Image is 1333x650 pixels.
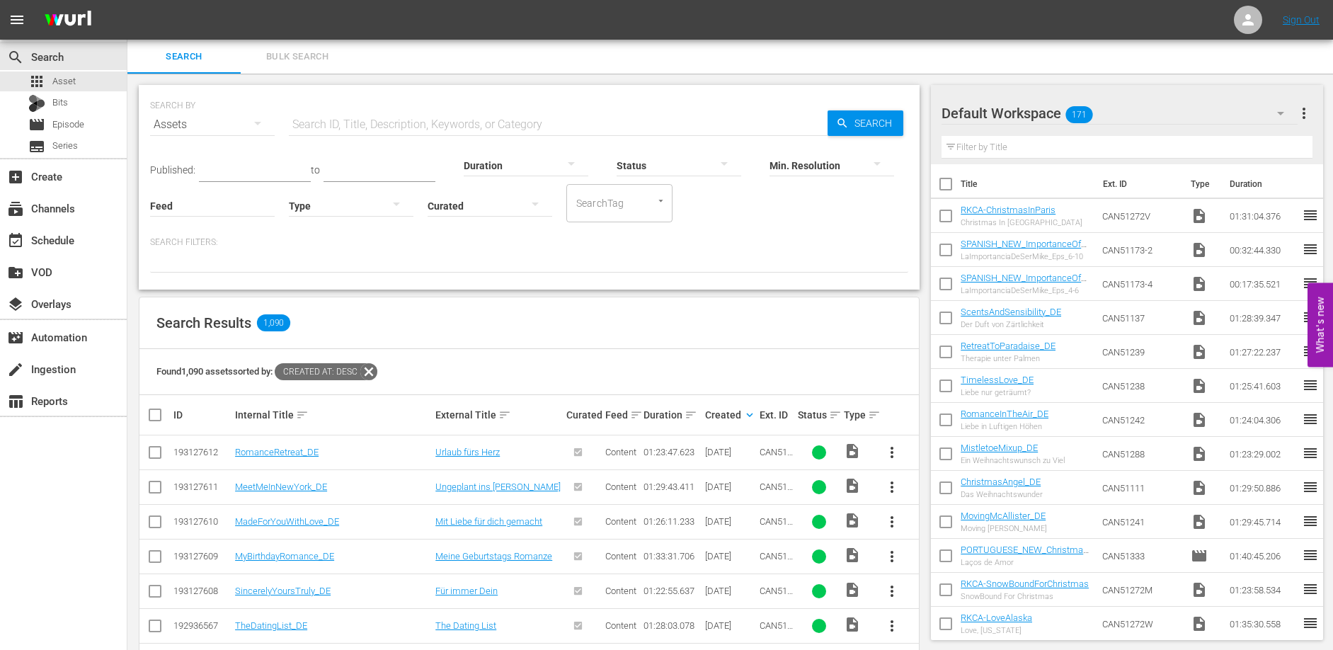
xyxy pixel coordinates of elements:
[150,164,195,176] span: Published:
[961,354,1055,363] div: Therapie unter Palmen
[1302,411,1319,428] span: reorder
[235,447,319,457] a: RomanceRetreat_DE
[28,138,45,155] span: Series
[136,49,232,65] span: Search
[849,110,903,136] span: Search
[296,409,309,421] span: sort
[1097,471,1185,505] td: CAN51111
[844,581,861,598] span: Video
[1302,343,1319,360] span: reorder
[1097,335,1185,369] td: CAN51239
[1097,199,1185,233] td: CAN51272V
[605,516,636,527] span: Content
[605,481,636,492] span: Content
[875,435,909,469] button: more_vert
[435,586,498,596] a: Für immer Dein
[1224,539,1302,573] td: 01:40:45.206
[1097,301,1185,335] td: CAN51137
[156,314,251,331] span: Search Results
[760,409,794,421] div: Ext. ID
[7,169,24,186] span: Create
[34,4,102,37] img: ans4CAIJ8jUAAAAAAAAAAAAAAAAAAAAAAAAgQb4GAAAAAAAAAAAAAAAAAAAAAAAAJMjXAAAAAAAAAAAAAAAAAAAAAAAAgAT5G...
[961,375,1034,385] a: TimelessLove_DE
[1283,14,1320,25] a: Sign Out
[1224,233,1302,267] td: 00:32:44.330
[1224,471,1302,505] td: 01:29:50.886
[1191,207,1208,224] span: Video
[257,314,290,331] span: 1,090
[1302,581,1319,598] span: reorder
[961,252,1091,261] div: LaImportanciaDeSerMike_Eps_6-10
[798,406,840,423] div: Status
[235,586,331,596] a: SincerelyYoursTruly_DE
[961,422,1048,431] div: Liebe in Luftigen Höhen
[705,551,755,561] div: [DATE]
[961,341,1055,351] a: RetreatToParadaise_DE
[705,481,755,492] div: [DATE]
[1224,607,1302,641] td: 01:35:30.558
[1191,343,1208,360] span: Video
[173,516,231,527] div: 193127610
[28,116,45,133] span: movie
[173,447,231,457] div: 193127612
[705,447,755,457] div: [DATE]
[235,620,307,631] a: TheDatingList_DE
[883,617,900,634] span: more_vert
[566,409,600,421] div: Curated
[643,481,701,492] div: 01:29:43.411
[1308,283,1333,367] button: Open Feedback Widget
[150,236,908,249] p: Search Filters:
[844,616,861,633] span: Video
[52,74,76,89] span: Asset
[1094,164,1182,204] th: Ext. ID
[1097,403,1185,437] td: CAN51242
[961,388,1034,397] div: Liebe nur geträumt?
[705,586,755,596] div: [DATE]
[1097,505,1185,539] td: CAN51241
[875,540,909,574] button: more_vert
[7,296,24,313] span: Overlays
[1295,105,1312,122] span: more_vert
[844,547,861,564] span: Video
[705,516,755,527] div: [DATE]
[1191,411,1208,428] span: Video
[961,273,1087,294] a: SPANISH_NEW_ImportanceOfBeingMike_Eps_4-6
[961,239,1087,260] a: SPANISH_NEW_ImportanceOfBeingMike_Eps_6-10
[961,205,1055,215] a: RKCA-ChristmasInParis
[7,329,24,346] span: Automation
[1097,369,1185,403] td: CAN51238
[1097,233,1185,267] td: CAN51173-2
[1191,615,1208,632] span: Video
[643,586,701,596] div: 01:22:55.637
[1302,207,1319,224] span: reorder
[1191,309,1208,326] span: Video
[605,620,636,631] span: Content
[760,620,793,642] span: CAN51289AC
[1191,241,1208,258] span: Video
[1224,573,1302,607] td: 01:23:58.534
[1191,275,1208,292] span: Video
[52,96,68,110] span: Bits
[1097,539,1185,573] td: CAN51333
[173,586,231,596] div: 193127608
[28,95,45,112] div: Bits
[1224,369,1302,403] td: 01:25:41.603
[605,551,636,561] span: Content
[249,49,345,65] span: Bulk Search
[1097,267,1185,301] td: CAN51173-4
[1224,505,1302,539] td: 01:29:45.714
[235,516,339,527] a: MadeForYouWithLove_DE
[1302,615,1319,632] span: reorder
[760,481,793,503] span: CAN51289BJ
[630,409,643,421] span: sort
[435,481,561,492] a: Ungeplant ins [PERSON_NAME]
[435,620,496,631] a: The Dating List
[173,409,231,421] div: ID
[961,592,1089,601] div: SnowBound For Christmas
[1191,513,1208,530] span: Video
[844,477,861,494] span: Video
[1302,241,1319,258] span: reorder
[875,505,909,539] button: more_vert
[643,406,701,423] div: Duration
[844,512,861,529] span: Video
